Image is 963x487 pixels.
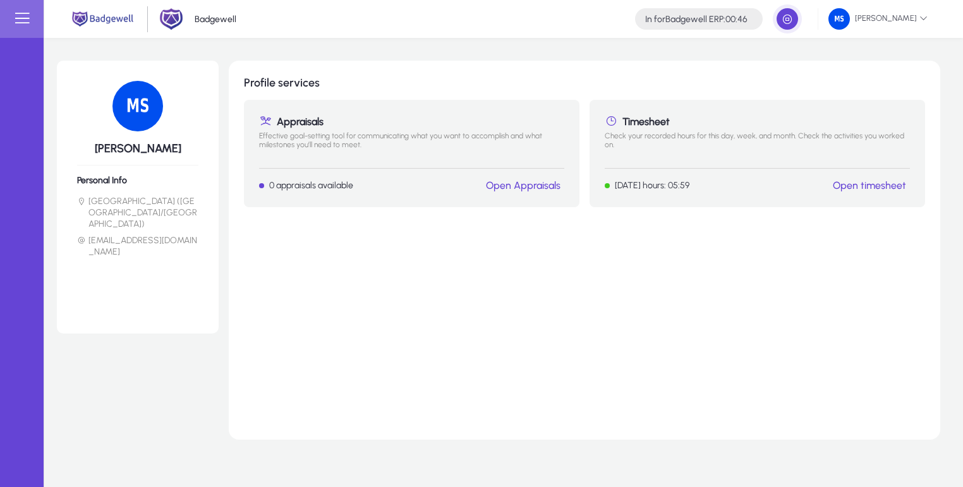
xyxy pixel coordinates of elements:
button: Open Appraisals [482,179,564,192]
p: Effective goal-setting tool for communicating what you want to accomplish and what milestones you... [259,131,564,158]
p: Check your recorded hours for this day, week, and month. Check the activities you worked on. [605,131,910,158]
span: 00:46 [725,14,748,25]
a: Open timesheet [833,179,906,191]
span: In for [645,14,665,25]
h4: Badgewell ERP [645,14,748,25]
li: [EMAIL_ADDRESS][DOMAIN_NAME] [77,235,198,258]
h1: Timesheet [605,115,910,128]
h1: Appraisals [259,115,564,128]
button: Open timesheet [829,179,910,192]
p: Badgewell [195,14,236,25]
img: main.png [70,10,136,28]
p: [DATE] hours: 05:59 [615,180,689,191]
span: : [724,14,725,25]
li: [GEOGRAPHIC_DATA] ([GEOGRAPHIC_DATA]/[GEOGRAPHIC_DATA]) [77,196,198,230]
p: 0 appraisals available [269,180,353,191]
img: 134.png [112,81,163,131]
button: [PERSON_NAME] [818,8,938,30]
img: 134.png [828,8,850,30]
span: [PERSON_NAME] [828,8,928,30]
h1: Profile services [244,76,925,90]
a: Open Appraisals [486,179,560,191]
h6: Personal Info [77,175,198,186]
h5: [PERSON_NAME] [77,141,198,155]
img: 2.png [159,7,183,31]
